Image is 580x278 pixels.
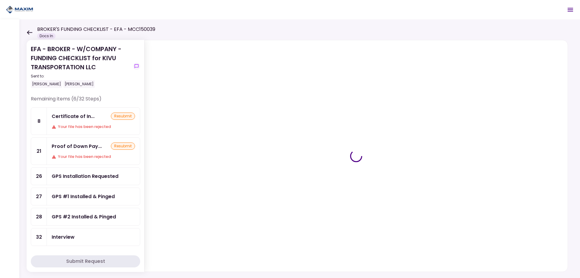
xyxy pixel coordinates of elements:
[6,5,33,14] img: Partner icon
[31,208,47,225] div: 28
[52,213,116,221] div: GPS #2 Installed & Pinged
[31,228,140,246] a: 32Interview
[31,167,140,185] a: 26GPS Installation Requested
[37,26,155,33] h1: BROKER'S FUNDING CHECKLIST - EFA - MCC150039
[111,113,135,120] div: resubmit
[31,228,47,246] div: 32
[52,172,118,180] div: GPS Installation Requested
[31,188,140,205] a: 27GPS #1 Installed & Pinged
[31,108,47,135] div: 8
[31,95,140,107] div: Remaining items (6/32 Steps)
[52,193,115,200] div: GPS #1 Installed & Pinged
[37,33,56,39] div: Docs In
[31,168,47,185] div: 26
[133,63,140,70] button: show-messages
[31,251,140,263] div: Completed items (26/32 Steps)
[52,142,102,150] div: Proof of Down Payment 1
[31,137,140,165] a: 21Proof of Down Payment 1resubmitYour file has been rejected
[31,188,47,205] div: 27
[31,107,140,135] a: 8Certificate of InsuranceresubmitYour file has been rejected
[52,233,75,241] div: Interview
[63,80,95,88] div: [PERSON_NAME]
[111,142,135,150] div: resubmit
[31,138,47,165] div: 21
[52,154,135,160] div: Your file has been rejected
[31,44,130,88] div: EFA - BROKER - W/COMPANY - FUNDING CHECKLIST for KIVU TRANSPORTATION LLC
[563,2,578,17] button: Open menu
[31,74,130,79] div: Sent to:
[52,113,95,120] div: Certificate of Insurance
[66,258,105,265] div: Submit Request
[31,208,140,226] a: 28GPS #2 Installed & Pinged
[31,255,140,267] button: Submit Request
[31,80,62,88] div: [PERSON_NAME]
[52,124,135,130] div: Your file has been rejected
